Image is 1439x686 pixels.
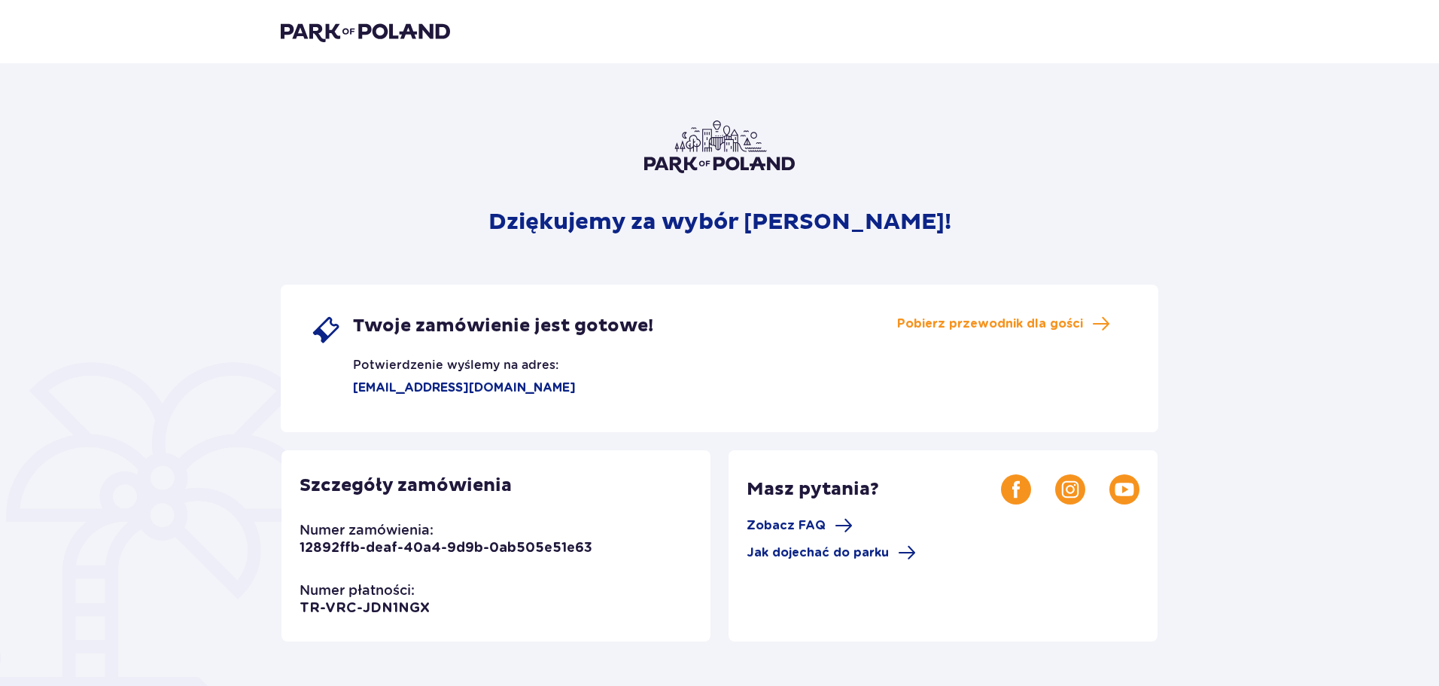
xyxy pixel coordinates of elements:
[897,316,1083,332] span: Pobierz przewodnik dla gości
[1109,474,1139,505] img: Youtube
[644,120,795,173] img: Park of Poland logo
[353,315,653,337] span: Twoje zamówienie jest gotowe!
[747,544,916,562] a: Jak dojechać do parku
[747,544,889,561] span: Jak dojechać do parku
[488,208,951,236] p: Dziękujemy za wybór [PERSON_NAME]!
[311,345,558,373] p: Potwierdzenie wyślemy na adres:
[1001,474,1031,505] img: Facebook
[747,517,853,535] a: Zobacz FAQ
[747,478,1001,501] p: Masz pytania?
[311,380,576,396] p: [EMAIL_ADDRESS][DOMAIN_NAME]
[311,315,341,345] img: single ticket icon
[300,581,415,599] p: Numer płatności:
[1055,474,1085,505] img: Instagram
[897,315,1110,333] a: Pobierz przewodnik dla gości
[281,21,450,42] img: Park of Poland logo
[300,521,434,539] p: Numer zamówienia:
[300,599,430,617] p: TR-VRC-JDN1NGX
[747,517,826,534] span: Zobacz FAQ
[300,474,512,497] p: Szczegóły zamówienia
[300,539,592,557] p: 12892ffb-deaf-40a4-9d9b-0ab505e51e63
